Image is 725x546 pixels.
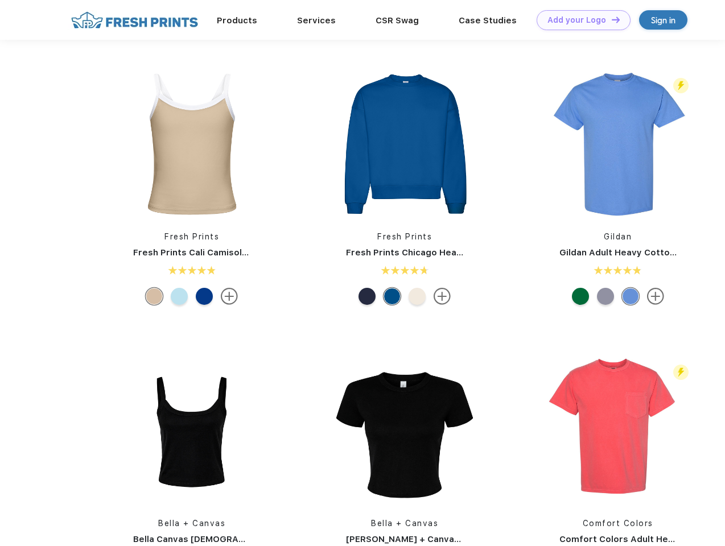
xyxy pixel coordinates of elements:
[359,288,376,305] div: Navy mto
[164,232,219,241] a: Fresh Prints
[329,355,480,506] img: func=resize&h=266
[542,68,694,220] img: func=resize&h=266
[409,288,426,305] div: Buttermilk mto
[434,288,451,305] img: more.svg
[572,288,589,305] div: Antiq Irish Grn
[612,16,620,23] img: DT
[346,247,542,258] a: Fresh Prints Chicago Heavyweight Crewneck
[171,288,188,305] div: Baby Blue White
[146,288,163,305] div: Oat White
[651,14,675,27] div: Sign in
[559,247,707,258] a: Gildan Adult Heavy Cotton T-Shirt
[673,365,689,380] img: flash_active_toggle.svg
[673,78,689,93] img: flash_active_toggle.svg
[158,519,225,528] a: Bella + Canvas
[221,288,238,305] img: more.svg
[133,534,404,544] a: Bella Canvas [DEMOGRAPHIC_DATA]' Micro Ribbed Scoop Tank
[116,355,267,506] img: func=resize&h=266
[196,288,213,305] div: Royal Blue White
[68,10,201,30] img: fo%20logo%202.webp
[542,355,694,506] img: func=resize&h=266
[346,534,665,544] a: [PERSON_NAME] + Canvas [DEMOGRAPHIC_DATA]' Micro Ribbed Baby Tee
[547,15,606,25] div: Add your Logo
[217,15,257,26] a: Products
[116,68,267,220] img: func=resize&h=266
[583,519,653,528] a: Comfort Colors
[604,232,632,241] a: Gildan
[377,232,432,241] a: Fresh Prints
[376,15,419,26] a: CSR Swag
[297,15,336,26] a: Services
[133,247,266,258] a: Fresh Prints Cali Camisole Top
[384,288,401,305] div: Royal Blue mto
[597,288,614,305] div: Sport Grey
[622,288,639,305] div: Carolina Blue
[329,68,480,220] img: func=resize&h=266
[639,10,687,30] a: Sign in
[647,288,664,305] img: more.svg
[371,519,438,528] a: Bella + Canvas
